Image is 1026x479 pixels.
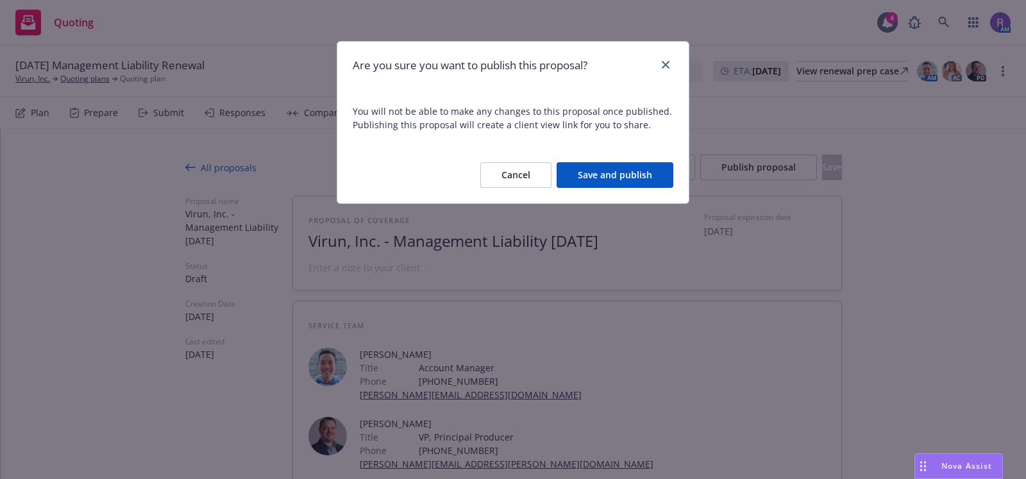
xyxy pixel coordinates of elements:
div: Drag to move [915,454,931,478]
a: close [658,57,673,72]
button: Nova Assist [914,453,1003,479]
button: Cancel [480,162,551,188]
button: Save and publish [557,162,673,188]
span: You will not be able to make any changes to this proposal once published. Publishing this proposa... [353,105,673,131]
span: Nova Assist [941,460,992,471]
h1: Are you sure you want to publish this proposal? [353,57,587,74]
